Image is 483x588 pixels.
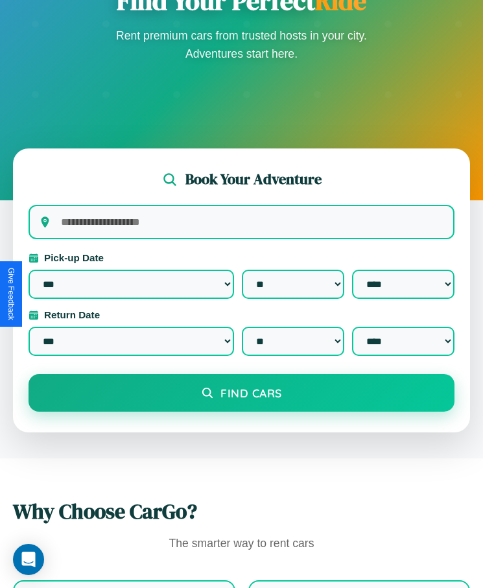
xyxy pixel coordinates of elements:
[29,309,454,320] label: Return Date
[13,497,470,526] h2: Why Choose CarGo?
[29,374,454,412] button: Find Cars
[185,169,322,189] h2: Book Your Adventure
[13,534,470,554] p: The smarter way to rent cars
[112,27,371,63] p: Rent premium cars from trusted hosts in your city. Adventures start here.
[6,268,16,320] div: Give Feedback
[29,252,454,263] label: Pick-up Date
[13,544,44,575] div: Open Intercom Messenger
